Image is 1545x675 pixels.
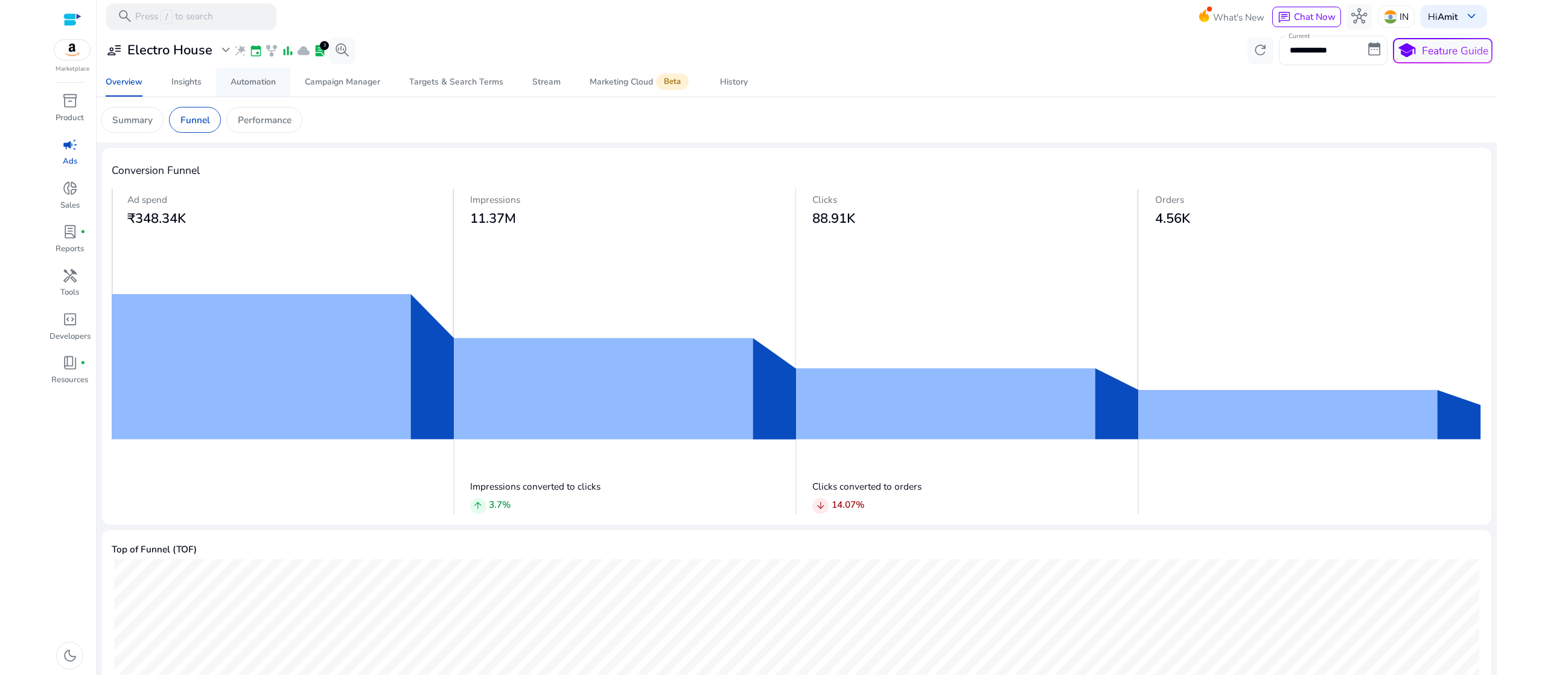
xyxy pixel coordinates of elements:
[473,501,483,511] span: arrow_upward
[218,42,234,58] span: expand_more
[48,222,91,265] a: lab_profilefiber_manual_recordReports
[1438,10,1458,23] b: Amit
[106,42,122,58] span: user_attributes
[313,44,327,57] span: lab_profile
[112,162,1482,178] h4: Conversion Funnel
[180,113,210,127] p: Funnel
[62,648,78,664] span: dark_mode
[62,312,78,327] span: code_blocks
[815,501,826,511] span: arrow_downward
[249,44,263,57] span: event
[49,331,91,343] p: Developers
[470,210,516,228] span: 11.37M
[305,78,380,86] div: Campaign Manager
[1155,193,1482,206] p: Orders
[171,78,202,86] div: Insights
[1278,11,1291,24] span: chat
[1384,10,1397,24] img: in.svg
[48,134,91,178] a: campaignAds
[60,200,80,212] p: Sales
[112,544,1482,555] h5: Top of Funnel (TOF)
[127,210,186,228] span: ₹348.34K
[231,78,276,86] div: Automation
[56,112,84,124] p: Product
[62,93,78,109] span: inventory_2
[1400,6,1409,27] p: IN
[234,44,247,57] span: wand_stars
[1247,37,1274,64] button: refresh
[56,243,84,255] p: Reports
[106,78,142,86] div: Overview
[334,42,350,58] span: search_insights
[502,498,511,511] span: %
[320,41,329,50] div: 3
[656,74,689,90] span: Beta
[832,497,864,511] p: 14.07
[62,355,78,371] span: book_4
[1428,12,1458,21] p: Hi
[265,44,278,57] span: family_history
[54,40,91,60] img: amazon.svg
[1393,38,1492,63] button: schoolFeature Guide
[1346,4,1373,30] button: hub
[590,77,691,88] div: Marketing Cloud
[112,113,153,127] p: Summary
[1422,43,1488,59] p: Feature Guide
[856,498,864,511] span: %
[812,193,1139,206] p: Clicks
[161,10,172,24] span: /
[720,78,748,86] div: History
[56,65,89,74] p: Marketplace
[1155,210,1190,228] span: 4.56K
[470,193,797,206] p: Impressions
[1294,10,1336,23] span: Chat Now
[51,374,88,386] p: Resources
[135,10,213,24] p: Press to search
[1252,42,1268,58] span: refresh
[48,309,91,353] a: code_blocksDevelopers
[1272,7,1340,27] button: chatChat Now
[48,178,91,222] a: donut_smallSales
[1351,8,1367,24] span: hub
[470,479,797,493] p: Impressions converted to clicks
[238,113,291,127] p: Performance
[1464,8,1479,24] span: keyboard_arrow_down
[532,78,561,86] div: Stream
[812,479,1139,493] p: Clicks converted to orders
[127,42,212,58] h3: Electro House
[117,8,133,24] span: search
[60,287,79,299] p: Tools
[62,224,78,240] span: lab_profile
[62,181,78,196] span: donut_small
[48,353,91,396] a: book_4fiber_manual_recordResources
[1397,41,1416,60] span: school
[48,265,91,309] a: handymanTools
[63,156,77,168] p: Ads
[297,44,310,57] span: cloud
[127,193,454,206] p: Ad spend
[48,91,91,134] a: inventory_2Product
[62,268,78,284] span: handyman
[80,229,86,235] span: fiber_manual_record
[62,137,78,153] span: campaign
[489,497,511,511] p: 3.7
[1213,7,1264,28] span: What's New
[329,37,355,64] button: search_insights
[409,78,503,86] div: Targets & Search Terms
[80,360,86,366] span: fiber_manual_record
[812,210,855,228] span: 88.91K
[281,44,295,57] span: bar_chart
